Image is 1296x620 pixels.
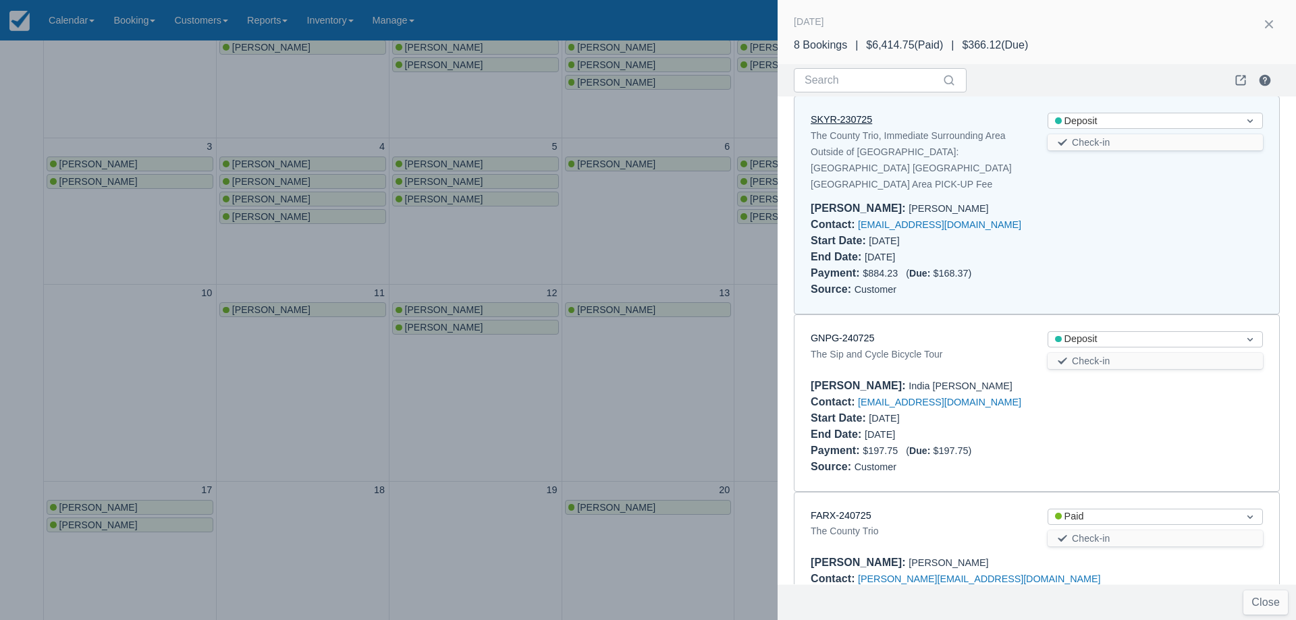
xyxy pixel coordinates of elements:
[811,445,863,456] div: Payment :
[811,410,1026,426] div: [DATE]
[1048,134,1263,150] button: Check-in
[906,445,971,456] span: ( $197.75 )
[858,573,1100,584] a: [PERSON_NAME][EMAIL_ADDRESS][DOMAIN_NAME]
[811,265,1263,281] div: $884.23
[811,251,865,262] div: End Date :
[866,37,943,53] div: $6,414.75 ( Paid )
[943,37,962,53] div: |
[1055,509,1231,524] div: Paid
[1048,353,1263,369] button: Check-in
[811,114,872,125] a: SKYR-230725
[858,397,1021,407] a: [EMAIL_ADDRESS][DOMAIN_NAME]
[811,346,1026,362] div: The Sip and Cycle Bicycle Tour
[858,219,1021,230] a: [EMAIL_ADDRESS][DOMAIN_NAME]
[811,283,855,295] div: Source :
[1243,510,1257,524] span: Dropdown icon
[1243,114,1257,128] span: Dropdown icon
[811,461,855,472] div: Source :
[811,396,858,407] div: Contact :
[811,128,1026,192] div: The County Trio, Immediate Surrounding Area Outside of [GEOGRAPHIC_DATA]: [GEOGRAPHIC_DATA] [GEOG...
[811,557,909,568] div: [PERSON_NAME] :
[1055,332,1231,347] div: Deposit
[811,202,909,214] div: [PERSON_NAME] :
[811,523,1026,539] div: The County Trio
[811,573,858,584] div: Contact :
[811,249,1026,265] div: [DATE]
[1243,333,1257,346] span: Dropdown icon
[811,412,869,424] div: Start Date :
[811,459,1263,475] div: Customer
[847,37,866,53] div: |
[1243,590,1288,615] button: Close
[1048,530,1263,546] button: Check-in
[794,13,824,30] div: [DATE]
[805,68,940,92] input: Search
[794,37,847,53] div: 8 Bookings
[811,426,1026,443] div: [DATE]
[962,37,1028,53] div: $366.12 ( Due )
[811,555,1263,571] div: [PERSON_NAME]
[811,510,871,521] a: FARX-240725
[811,380,909,391] div: [PERSON_NAME] :
[909,268,933,279] div: Due:
[811,219,858,230] div: Contact :
[811,281,1263,298] div: Customer
[811,200,1263,217] div: [PERSON_NAME]
[906,268,971,279] span: ( $168.37 )
[811,235,869,246] div: Start Date :
[811,443,1263,459] div: $197.75
[909,445,933,456] div: Due:
[811,267,863,279] div: Payment :
[811,333,874,343] a: GNPG-240725
[811,428,865,440] div: End Date :
[811,233,1026,249] div: [DATE]
[811,378,1263,394] div: India [PERSON_NAME]
[1055,114,1231,129] div: Deposit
